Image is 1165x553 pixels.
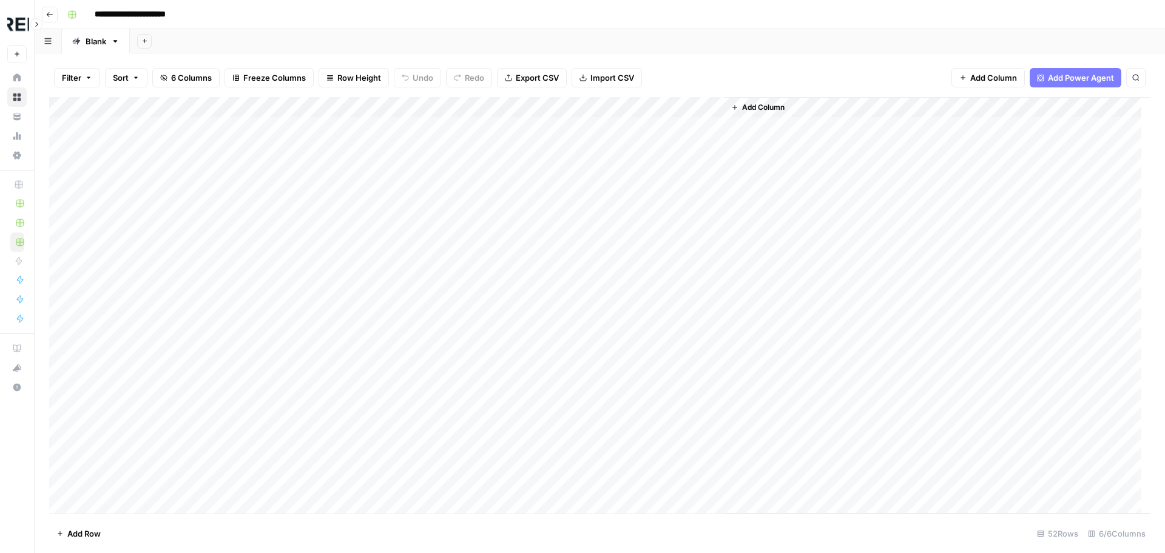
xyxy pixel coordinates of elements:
[337,72,381,84] span: Row Height
[590,72,634,84] span: Import CSV
[970,72,1017,84] span: Add Column
[742,102,785,113] span: Add Column
[319,68,389,87] button: Row Height
[62,29,130,53] a: Blank
[243,72,306,84] span: Freeze Columns
[171,72,212,84] span: 6 Columns
[7,10,27,40] button: Workspace: Threepipe Reply
[1030,68,1121,87] button: Add Power Agent
[67,528,101,540] span: Add Row
[86,35,106,47] div: Blank
[413,72,433,84] span: Undo
[7,339,27,358] a: AirOps Academy
[1032,524,1083,543] div: 52 Rows
[7,14,29,36] img: Threepipe Reply Logo
[465,72,484,84] span: Redo
[62,72,81,84] span: Filter
[572,68,642,87] button: Import CSV
[225,68,314,87] button: Freeze Columns
[105,68,147,87] button: Sort
[1083,524,1150,543] div: 6/6 Columns
[516,72,559,84] span: Export CSV
[7,68,27,87] a: Home
[7,107,27,126] a: Your Data
[1048,72,1114,84] span: Add Power Agent
[152,68,220,87] button: 6 Columns
[7,146,27,165] a: Settings
[394,68,441,87] button: Undo
[7,358,27,378] button: What's new?
[49,524,108,543] button: Add Row
[497,68,567,87] button: Export CSV
[113,72,129,84] span: Sort
[7,378,27,397] button: Help + Support
[8,359,26,377] div: What's new?
[446,68,492,87] button: Redo
[7,87,27,107] a: Browse
[726,100,789,115] button: Add Column
[54,68,100,87] button: Filter
[951,68,1025,87] button: Add Column
[7,126,27,146] a: Usage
